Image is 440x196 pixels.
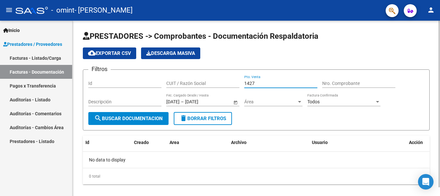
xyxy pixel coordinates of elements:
span: Acción [409,140,423,145]
mat-icon: search [94,114,102,122]
button: Borrar Filtros [174,112,232,125]
app-download-masive: Descarga masiva de comprobantes (adjuntos) [141,47,200,59]
datatable-header-cell: Id [83,136,109,150]
h3: Filtros [88,65,111,74]
input: Fecha inicio [166,99,180,105]
span: Prestadores / Proveedores [3,41,62,48]
span: Borrar Filtros [180,116,226,121]
span: Inicio [3,27,20,34]
span: Todos [307,99,320,104]
button: Buscar Documentacion [88,112,169,125]
span: - omint [51,3,74,17]
span: Area [170,140,179,145]
datatable-header-cell: Archivo [228,136,309,150]
button: Descarga Masiva [141,47,200,59]
span: Id [85,140,89,145]
span: Usuario [312,140,328,145]
div: No data to display [83,152,430,168]
mat-icon: person [427,6,435,14]
span: – [181,99,184,105]
div: Open Intercom Messenger [418,174,434,190]
span: Exportar CSV [88,50,131,56]
datatable-header-cell: Area [167,136,228,150]
datatable-header-cell: Acción [406,136,439,150]
mat-icon: menu [5,6,13,14]
span: Buscar Documentacion [94,116,163,121]
mat-icon: delete [180,114,187,122]
button: Exportar CSV [83,47,136,59]
span: Archivo [231,140,247,145]
datatable-header-cell: Creado [131,136,167,150]
div: 0 total [83,168,430,184]
span: PRESTADORES -> Comprobantes - Documentación Respaldatoria [83,32,318,41]
span: - [PERSON_NAME] [74,3,133,17]
mat-icon: cloud_download [88,49,96,57]
span: Creado [134,140,149,145]
span: Descarga Masiva [146,50,195,56]
button: Open calendar [232,99,239,106]
datatable-header-cell: Usuario [309,136,406,150]
input: Fecha fin [185,99,217,105]
span: Área [244,99,297,105]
